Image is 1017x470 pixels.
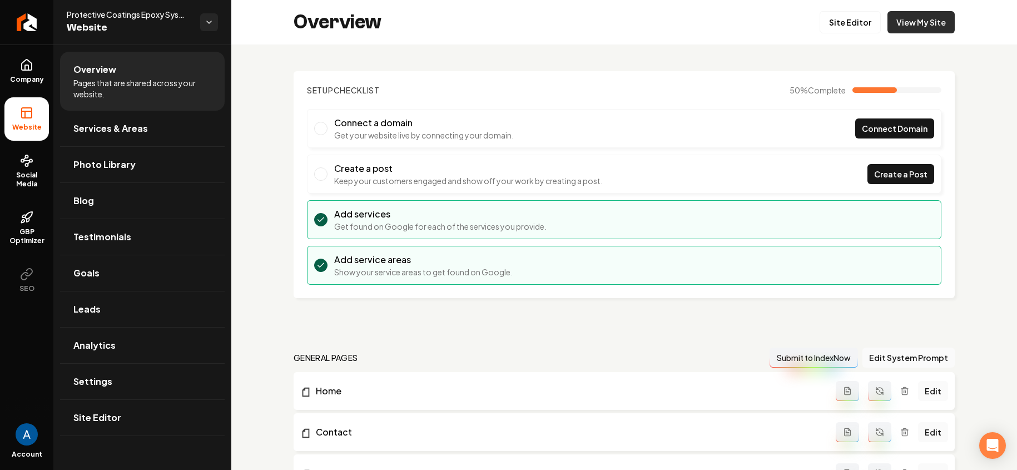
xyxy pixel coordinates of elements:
a: GBP Optimizer [4,202,49,254]
span: Goals [73,266,100,280]
a: Edit [918,422,948,442]
span: Connect Domain [862,123,927,135]
span: Company [6,75,48,84]
a: Home [300,384,836,398]
a: Social Media [4,145,49,197]
a: Testimonials [60,219,225,255]
h3: Add service areas [334,253,513,266]
img: Rebolt Logo [17,13,37,31]
h3: Connect a domain [334,116,514,130]
p: Keep your customers engaged and show off your work by creating a post. [334,175,603,186]
a: Leads [60,291,225,327]
a: Contact [300,426,836,439]
span: Leads [73,303,101,316]
img: Andrew Magana [16,423,38,446]
span: Overview [73,63,116,76]
a: View My Site [887,11,955,33]
a: Settings [60,364,225,399]
span: GBP Optimizer [4,227,49,245]
span: Complete [808,85,846,95]
button: SEO [4,259,49,302]
span: 50 % [790,85,846,96]
span: Testimonials [73,230,131,244]
span: Settings [73,375,112,388]
button: Open user button [16,423,38,446]
h3: Create a post [334,162,603,175]
span: Social Media [4,171,49,189]
a: Connect Domain [855,118,934,138]
button: Submit to IndexNow [770,348,858,368]
span: Website [8,123,46,132]
span: Analytics [73,339,116,352]
a: Blog [60,183,225,219]
a: Site Editor [820,11,881,33]
a: Edit [918,381,948,401]
button: Add admin page prompt [836,422,859,442]
a: Create a Post [867,164,934,184]
span: Pages that are shared across your website. [73,77,211,100]
span: Website [67,20,191,36]
span: SEO [15,284,39,293]
h2: Overview [294,11,381,33]
p: Get your website live by connecting your domain. [334,130,514,141]
span: Site Editor [73,411,121,424]
a: Analytics [60,328,225,363]
h2: Checklist [307,85,380,96]
span: Account [12,450,42,459]
button: Add admin page prompt [836,381,859,401]
a: Site Editor [60,400,225,436]
span: Setup [307,85,334,95]
a: Goals [60,255,225,291]
a: Photo Library [60,147,225,182]
span: Blog [73,194,94,207]
h3: Add services [334,207,547,221]
span: Photo Library [73,158,136,171]
h2: general pages [294,352,358,363]
span: Services & Areas [73,122,148,135]
p: Get found on Google for each of the services you provide. [334,221,547,232]
div: Open Intercom Messenger [979,432,1006,459]
span: Protective Coatings Epoxy Systems [67,9,191,20]
span: Create a Post [874,169,927,180]
button: Edit System Prompt [862,348,955,368]
a: Services & Areas [60,111,225,146]
p: Show your service areas to get found on Google. [334,266,513,278]
a: Company [4,50,49,93]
